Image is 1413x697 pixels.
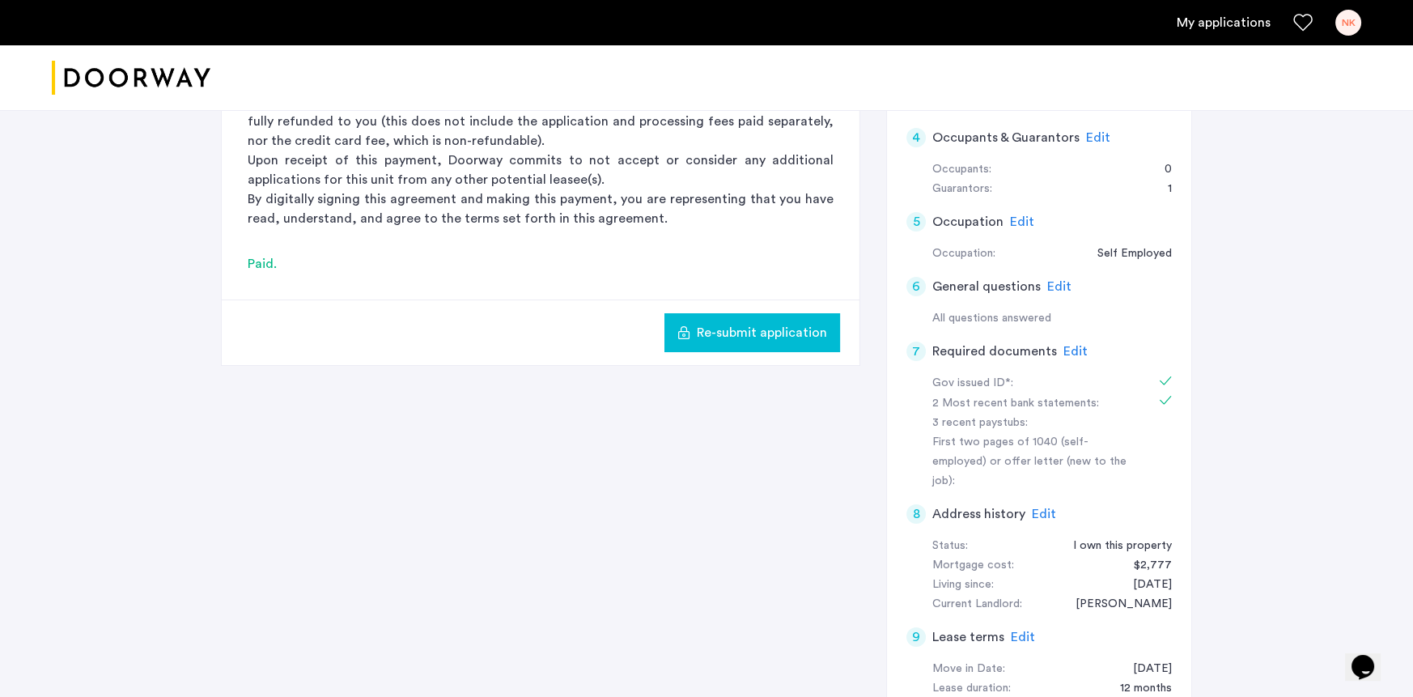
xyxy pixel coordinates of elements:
[1081,244,1172,264] div: Self Employed
[932,212,1004,232] h5: Occupation
[932,342,1057,361] h5: Required documents
[248,151,834,189] p: Upon receipt of this payment, Doorway commits to not accept or consider any additional applicatio...
[906,277,926,296] div: 6
[932,160,991,180] div: Occupants:
[1152,180,1172,199] div: 1
[1057,537,1172,556] div: I own this property
[1047,280,1071,293] span: Edit
[248,189,834,228] p: By digitally signing this agreement and making this payment, you are representing that you have r...
[932,576,994,595] div: Living since:
[932,660,1005,679] div: Move in Date:
[1117,660,1172,679] div: 09/15/2025
[932,394,1136,414] div: 2 Most recent bank statements:
[906,627,926,647] div: 9
[1335,10,1361,36] div: NK
[1086,131,1110,144] span: Edit
[906,504,926,524] div: 8
[664,313,840,352] button: button
[248,92,834,151] p: In the event you are deemed unqualified to lease the property, your rental option payment will be...
[1293,13,1313,32] a: Favorites
[906,212,926,232] div: 5
[932,627,1004,647] h5: Lease terms
[932,595,1022,614] div: Current Landlord:
[1177,13,1271,32] a: My application
[932,309,1172,329] div: All questions answered
[1117,576,1172,595] div: 06/30/2025
[932,537,968,556] div: Status:
[1118,556,1172,576] div: $2,777
[932,414,1136,433] div: 3 recent paystubs:
[932,374,1136,393] div: Gov issued ID*:
[1063,345,1088,358] span: Edit
[932,180,992,199] div: Guarantors:
[1032,508,1056,521] span: Edit
[248,254,834,274] div: Paid.
[52,48,210,108] img: logo
[52,48,210,108] a: Cazamio logo
[932,128,1080,147] h5: Occupants & Guarantors
[932,277,1041,296] h5: General questions
[932,504,1025,524] h5: Address history
[1345,632,1397,681] iframe: chat widget
[932,556,1014,576] div: Mortgage cost:
[1011,631,1035,644] span: Edit
[697,323,827,342] span: Re-submit application
[932,244,995,264] div: Occupation:
[1010,215,1034,228] span: Edit
[906,128,926,147] div: 4
[932,433,1136,491] div: First two pages of 1040 (self-employed) or offer letter (new to the job):
[1148,160,1172,180] div: 0
[1059,595,1172,614] div: Nicole Kriebel
[906,342,926,361] div: 7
